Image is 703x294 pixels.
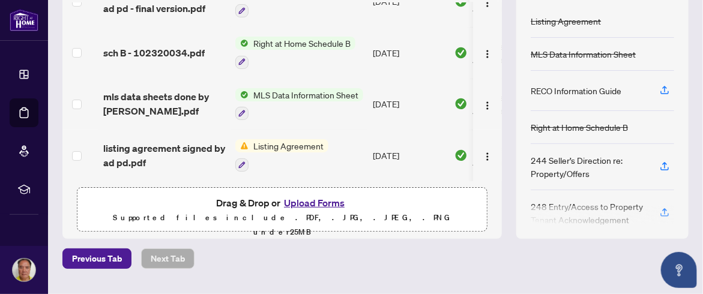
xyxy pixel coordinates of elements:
[10,9,38,31] img: logo
[472,91,547,117] span: Document Approved
[235,37,355,69] button: Status IconRight at Home Schedule B
[368,79,450,130] td: [DATE]
[103,89,226,118] span: mls data sheets done by [PERSON_NAME].pdf
[13,259,35,281] img: Profile Icon
[368,27,450,79] td: [DATE]
[280,195,348,211] button: Upload Forms
[103,46,205,60] span: sch B - 102320034.pdf
[472,142,547,169] span: Document Approved
[531,154,645,180] div: 244 Seller’s Direction re: Property/Offers
[235,88,363,121] button: Status IconMLS Data Information Sheet
[531,200,645,226] div: 248 Entry/Access to Property Tenant Acknowledgement
[235,88,249,101] img: Status Icon
[85,211,480,239] p: Supported files include .PDF, .JPG, .JPEG, .PNG under 25 MB
[483,101,492,110] img: Logo
[472,40,547,66] span: Document Approved
[483,49,492,59] img: Logo
[531,121,628,134] div: Right at Home Schedule B
[103,141,226,170] span: listing agreement signed by ad pd.pdf
[483,152,492,161] img: Logo
[77,188,487,247] span: Drag & Drop orUpload FormsSupported files include .PDF, .JPG, .JPEG, .PNG under25MB
[368,130,450,181] td: [DATE]
[531,14,601,28] div: Listing Agreement
[235,139,328,172] button: Status IconListing Agreement
[454,97,468,110] img: Document Status
[141,248,195,269] button: Next Tab
[478,146,497,165] button: Logo
[72,249,122,268] span: Previous Tab
[531,47,636,61] div: MLS Data Information Sheet
[249,139,328,152] span: Listing Agreement
[249,88,363,101] span: MLS Data Information Sheet
[235,37,249,50] img: Status Icon
[531,84,621,97] div: RECO Information Guide
[454,46,468,59] img: Document Status
[235,139,249,152] img: Status Icon
[249,37,355,50] span: Right at Home Schedule B
[478,94,497,113] button: Logo
[478,43,497,62] button: Logo
[216,195,348,211] span: Drag & Drop or
[454,149,468,162] img: Document Status
[661,252,697,288] button: Open asap
[62,248,131,269] button: Previous Tab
